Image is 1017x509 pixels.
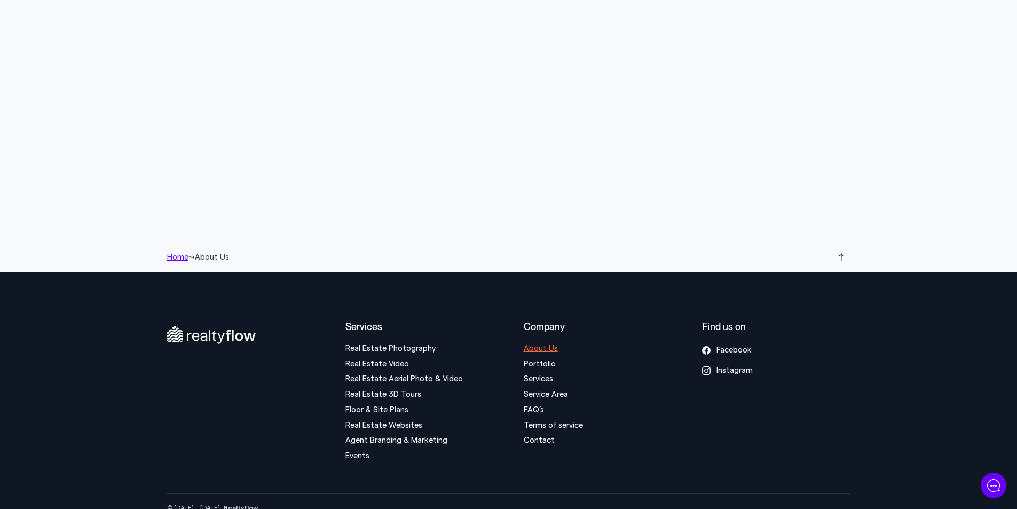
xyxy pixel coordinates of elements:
[981,473,1006,498] iframe: gist-messenger-bubble-iframe
[195,253,229,261] span: About Us
[16,65,198,82] h1: How can we help...
[524,344,558,353] a: About Us
[17,155,197,176] button: New conversation
[524,406,544,414] a: FAQ’s
[16,84,198,136] h2: Welcome to RealtyFlow . Let's chat — Start a new conversation below.
[524,360,556,368] a: Portfolio
[345,436,447,444] a: Agent Branding & Marketing
[702,321,746,332] span: Find us on
[345,390,421,398] a: Real Estate 3D Tours
[89,373,135,380] span: We run on Gist
[345,375,463,383] a: Real Estate Aerial Photo & Video
[345,452,369,460] a: Events
[702,346,791,355] a: Facebook
[345,360,409,368] a: Real Estate Video
[69,161,128,170] span: New conversation
[524,375,553,383] a: Services
[716,346,752,355] span: Facebook
[167,253,188,261] a: Home
[524,421,583,429] a: Terms of service
[524,390,568,398] a: Service Area
[16,17,33,34] img: Company Logo
[167,252,229,262] nav: breadcrumbs
[345,406,408,414] a: Floor & Site Plans
[188,253,195,261] span: ⇝
[524,436,555,444] a: Contact
[524,321,565,332] span: Company
[345,344,436,353] a: Real Estate Photography
[716,366,753,375] span: Instagram
[345,421,422,429] a: Real Estate Websites
[702,366,791,375] a: Instagram
[345,321,382,332] span: Services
